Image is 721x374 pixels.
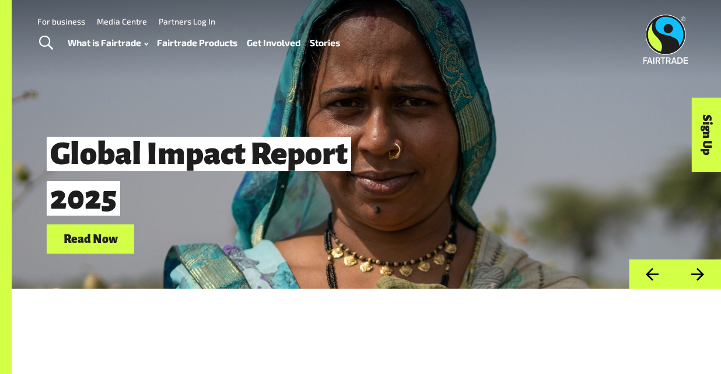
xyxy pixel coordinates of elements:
a: Toggle Search [32,29,60,58]
img: Fairtrade Australia New Zealand logo [643,15,688,64]
a: Partners Log In [159,16,215,26]
a: Stories [310,34,340,51]
a: For business [37,16,85,26]
a: What is Fairtrade [68,34,148,51]
a: Get Involved [247,34,300,51]
a: Fairtrade Products [157,34,237,51]
span: Global Impact Report 2025 [47,137,351,216]
button: Next [675,259,721,289]
a: Media Centre [97,16,147,26]
button: Previous [629,259,675,289]
a: Read Now [47,224,134,254]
